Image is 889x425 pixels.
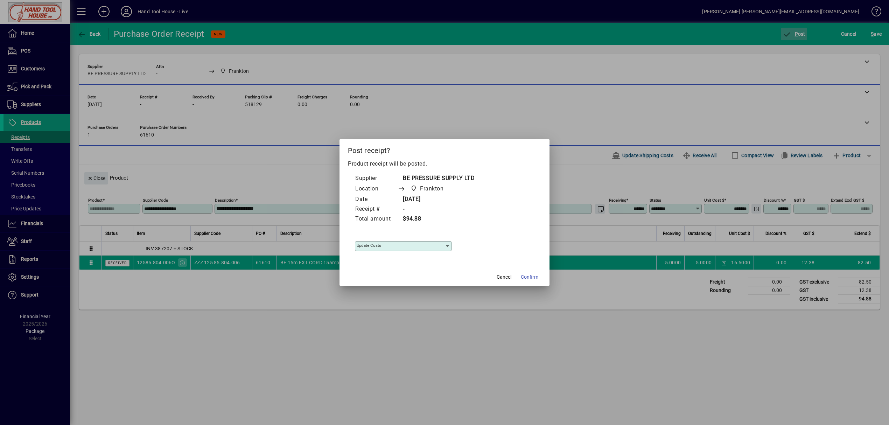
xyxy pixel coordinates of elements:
span: Confirm [521,273,538,281]
button: Confirm [518,271,541,283]
td: Supplier [355,174,398,183]
td: - [398,204,475,214]
td: $94.88 [398,214,475,224]
span: Cancel [497,273,511,281]
span: Frankton [420,184,443,193]
td: [DATE] [398,195,475,204]
button: Cancel [493,271,515,283]
span: Frankton [408,184,446,194]
td: BE PRESSURE SUPPLY LTD [398,174,475,183]
p: Product receipt will be posted. [348,160,541,168]
td: Receipt # [355,204,398,214]
td: Total amount [355,214,398,224]
td: Location [355,183,398,195]
td: Date [355,195,398,204]
mat-label: Update costs [357,243,381,248]
h2: Post receipt? [339,139,549,159]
